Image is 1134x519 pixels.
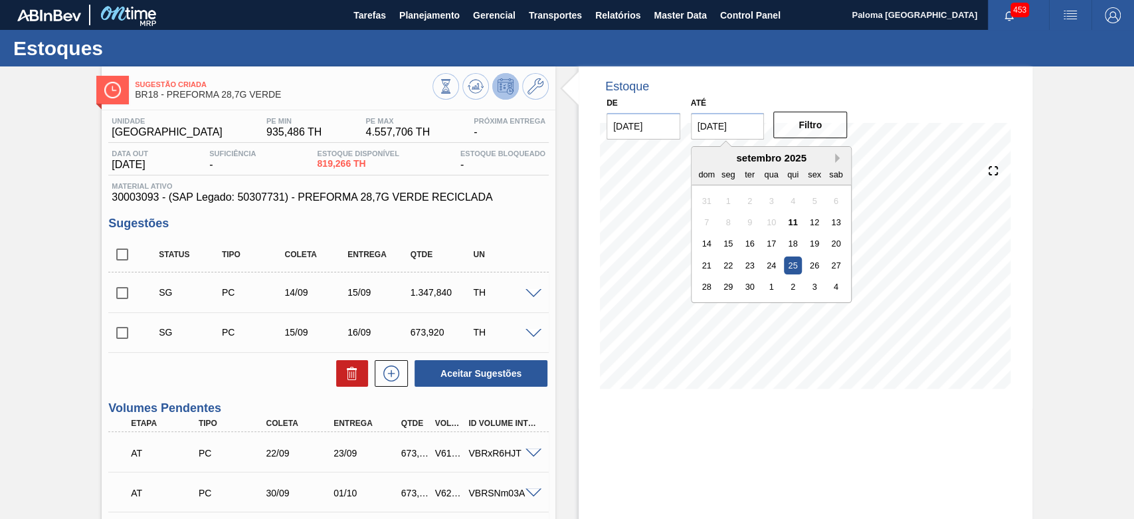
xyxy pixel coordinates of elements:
[741,278,759,296] div: Choose terça-feira, 30 de setembro de 2025
[698,213,715,231] div: Not available domingo, 7 de setembro de 2025
[195,448,270,459] div: Pedido de Compra
[330,419,405,428] div: Entrega
[206,150,259,171] div: -
[266,117,322,125] span: PE MIN
[365,117,430,125] span: PE MAX
[741,191,759,209] div: Not available terça-feira, 2 de setembro de 2025
[432,73,459,100] button: Visão Geral dos Estoques
[827,278,845,296] div: Choose sábado, 4 de outubro de 2025
[398,488,432,498] div: 673,920
[432,488,466,498] div: V621750
[131,448,199,459] p: AT
[492,73,519,100] button: Desprogramar Estoque
[407,250,476,259] div: Qtde
[112,191,545,203] span: 30003093 - (SAP Legado: 50307731) - PREFORMA 28,7G VERDE RECICLADA
[262,448,337,459] div: 22/09/2025
[470,327,539,338] div: TH
[805,191,823,209] div: Not available sexta-feira, 5 de setembro de 2025
[988,6,1030,25] button: Notificações
[719,165,737,183] div: seg
[605,80,649,94] div: Estoque
[219,327,288,338] div: Pedido de Compra
[741,235,759,253] div: Choose terça-feira, 16 de setembro de 2025
[219,250,288,259] div: Tipo
[762,191,780,209] div: Not available quarta-feira, 3 de setembro de 2025
[698,165,715,183] div: dom
[460,150,545,157] span: Estoque Bloqueado
[155,327,225,338] div: Sugestão Criada
[805,235,823,253] div: Choose sexta-feira, 19 de setembro de 2025
[784,257,802,274] div: Choose quinta-feira, 25 de setembro de 2025
[784,165,802,183] div: qui
[353,7,386,23] span: Tarefas
[1062,7,1078,23] img: userActions
[209,150,256,157] span: Suficiência
[219,287,288,298] div: Pedido de Compra
[805,278,823,296] div: Choose sexta-feira, 3 de outubro de 2025
[835,154,844,163] button: Next Month
[773,112,847,138] button: Filtro
[195,488,270,498] div: Pedido de Compra
[522,73,549,100] button: Ir ao Master Data / Geral
[266,126,322,138] span: 935,486 TH
[827,257,845,274] div: Choose sábado, 27 de setembro de 2025
[128,478,203,508] div: Aguardando Informações de Transporte
[698,278,715,296] div: Choose domingo, 28 de setembro de 2025
[741,165,759,183] div: ter
[607,98,618,108] label: De
[784,191,802,209] div: Not available quinta-feira, 4 de setembro de 2025
[281,327,350,338] div: 15/09/2025
[330,448,405,459] div: 23/09/2025
[762,165,780,183] div: qua
[827,165,845,183] div: sab
[1010,3,1029,17] span: 453
[762,235,780,253] div: Choose quarta-feira, 17 de setembro de 2025
[719,213,737,231] div: Not available segunda-feira, 8 de setembro de 2025
[696,190,846,298] div: month 2025-09
[1105,7,1121,23] img: Logout
[719,257,737,274] div: Choose segunda-feira, 22 de setembro de 2025
[691,98,706,108] label: Até
[108,401,549,415] h3: Volumes Pendentes
[317,159,399,169] span: 819,266 TH
[344,250,413,259] div: Entrega
[805,257,823,274] div: Choose sexta-feira, 26 de setembro de 2025
[112,126,223,138] span: [GEOGRAPHIC_DATA]
[398,419,432,428] div: Qtde
[398,448,432,459] div: 673,920
[698,235,715,253] div: Choose domingo, 14 de setembro de 2025
[784,213,802,231] div: Choose quinta-feira, 11 de setembro de 2025
[595,7,640,23] span: Relatórios
[462,73,489,100] button: Atualizar Gráfico
[365,126,430,138] span: 4.557,706 TH
[407,327,476,338] div: 673,920
[762,257,780,274] div: Choose quarta-feira, 24 de setembro de 2025
[698,191,715,209] div: Not available domingo, 31 de agosto de 2025
[692,152,851,163] div: setembro 2025
[281,250,350,259] div: Coleta
[112,150,148,157] span: Data out
[805,165,823,183] div: sex
[805,213,823,231] div: Choose sexta-feira, 12 de setembro de 2025
[691,113,765,140] input: dd/mm/yyyy
[465,488,540,498] div: VBRSNm03A
[465,419,540,428] div: Id Volume Interno
[112,182,545,190] span: Material ativo
[112,117,223,125] span: Unidade
[17,9,81,21] img: TNhmsLtSVTkK8tSr43FrP2fwEKptu5GPRR3wAAAABJRU5ErkJggg==
[654,7,706,23] span: Master Data
[720,7,781,23] span: Control Panel
[317,150,399,157] span: Estoque Disponível
[470,250,539,259] div: UN
[262,488,337,498] div: 30/09/2025
[330,488,405,498] div: 01/10/2025
[719,191,737,209] div: Not available segunda-feira, 1 de setembro de 2025
[344,327,413,338] div: 16/09/2025
[344,287,413,298] div: 15/09/2025
[719,278,737,296] div: Choose segunda-feira, 29 de setembro de 2025
[827,213,845,231] div: Choose sábado, 13 de setembro de 2025
[155,250,225,259] div: Status
[195,419,270,428] div: Tipo
[741,257,759,274] div: Choose terça-feira, 23 de setembro de 2025
[473,7,516,23] span: Gerencial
